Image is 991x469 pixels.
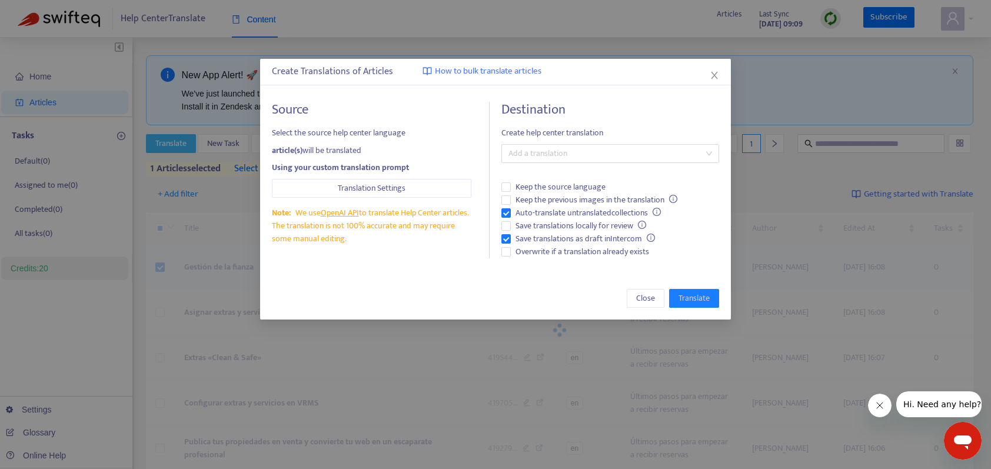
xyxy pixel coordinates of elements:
a: How to bulk translate articles [423,65,541,78]
span: Keep the previous images in the translation [511,194,682,207]
h4: Source [272,102,471,118]
span: Save translations as draft in Intercom [511,232,660,245]
span: Auto-translate untranslated collections [511,207,666,219]
iframe: Cerrar mensaje [868,394,892,417]
iframe: Mensaje de la compañía [896,391,982,417]
button: Translation Settings [272,179,471,198]
span: info-circle [669,195,677,203]
span: close [710,71,719,80]
span: Save translations locally for review [511,219,651,232]
a: OpenAI API [321,206,359,219]
button: Translate [669,289,719,308]
span: Close [636,292,655,305]
button: Close [708,69,721,82]
span: info-circle [647,234,655,242]
span: Select the source help center language [272,127,471,139]
h4: Destination [501,102,719,118]
div: will be translated [272,144,471,157]
span: Overwrite if a translation already exists [511,245,654,258]
div: We use to translate Help Center articles. The translation is not 100% accurate and may require so... [272,207,471,245]
button: Close [627,289,664,308]
div: Create Translations of Articles [272,65,719,79]
div: Using your custom translation prompt [272,161,471,174]
img: image-link [423,66,432,76]
strong: article(s) [272,144,302,157]
span: Note: [272,206,291,219]
span: Translation Settings [338,182,405,195]
span: info-circle [653,208,661,216]
span: info-circle [638,221,646,229]
span: How to bulk translate articles [435,65,541,78]
iframe: Botón para iniciar la ventana de mensajería [944,422,982,460]
span: Keep the source language [511,181,610,194]
span: Create help center translation [501,127,719,139]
